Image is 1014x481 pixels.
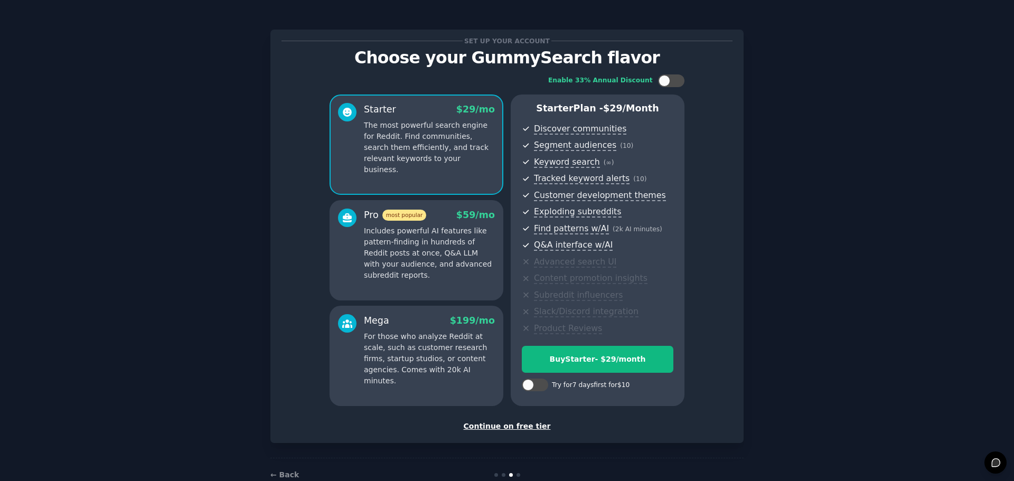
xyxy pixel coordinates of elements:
span: ( ∞ ) [604,159,614,166]
div: Try for 7 days first for $10 [552,381,630,390]
span: Product Reviews [534,323,602,334]
p: Includes powerful AI features like pattern-finding in hundreds of Reddit posts at once, Q&A LLM w... [364,225,495,281]
span: ( 10 ) [620,142,633,149]
div: Starter [364,103,396,116]
p: Choose your GummySearch flavor [281,49,733,67]
span: Discover communities [534,124,626,135]
span: Tracked keyword alerts [534,173,630,184]
div: Mega [364,314,389,327]
span: $ 59 /mo [456,210,495,220]
span: Subreddit influencers [534,290,623,301]
span: $ 29 /month [603,103,659,114]
span: Keyword search [534,157,600,168]
span: Set up your account [463,35,552,46]
span: Customer development themes [534,190,666,201]
div: Enable 33% Annual Discount [548,76,653,86]
span: ( 10 ) [633,175,646,183]
span: most popular [382,210,427,221]
span: Find patterns w/AI [534,223,609,234]
span: Slack/Discord integration [534,306,639,317]
p: The most powerful search engine for Reddit. Find communities, search them efficiently, and track ... [364,120,495,175]
div: Buy Starter - $ 29 /month [522,354,673,365]
p: For those who analyze Reddit at scale, such as customer research firms, startup studios, or conte... [364,331,495,386]
span: $ 29 /mo [456,104,495,115]
span: Q&A interface w/AI [534,240,613,251]
span: Exploding subreddits [534,206,621,218]
button: BuyStarter- $29/month [522,346,673,373]
span: ( 2k AI minutes ) [613,225,662,233]
span: Content promotion insights [534,273,647,284]
span: $ 199 /mo [450,315,495,326]
div: Continue on free tier [281,421,733,432]
a: ← Back [270,470,299,479]
span: Advanced search UI [534,257,616,268]
p: Starter Plan - [522,102,673,115]
span: Segment audiences [534,140,616,151]
div: Pro [364,209,426,222]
